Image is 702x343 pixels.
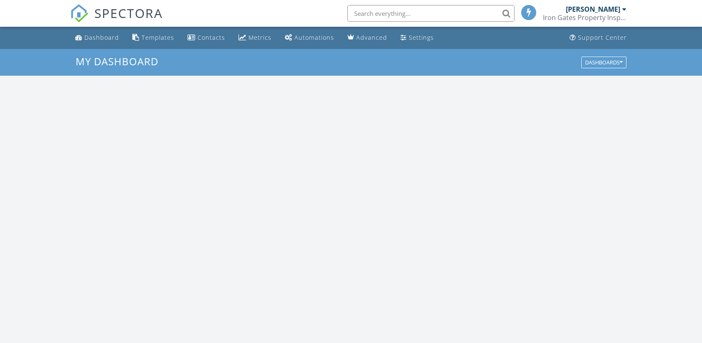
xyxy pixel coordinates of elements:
[248,33,271,41] div: Metrics
[94,4,163,22] span: SPECTORA
[142,33,174,41] div: Templates
[281,30,337,46] a: Automations (Basic)
[70,11,163,29] a: SPECTORA
[409,33,434,41] div: Settings
[585,59,623,65] div: Dashboards
[347,5,514,22] input: Search everything...
[566,5,620,13] div: [PERSON_NAME]
[578,33,627,41] div: Support Center
[72,30,122,46] a: Dashboard
[198,33,225,41] div: Contacts
[543,13,626,22] div: Iron Gates Property Inspections
[397,30,437,46] a: Settings
[344,30,390,46] a: Advanced
[356,33,387,41] div: Advanced
[184,30,228,46] a: Contacts
[294,33,334,41] div: Automations
[566,30,630,46] a: Support Center
[581,56,626,68] button: Dashboards
[84,33,119,41] div: Dashboard
[235,30,275,46] a: Metrics
[76,54,158,68] span: My Dashboard
[129,30,177,46] a: Templates
[70,4,89,23] img: The Best Home Inspection Software - Spectora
